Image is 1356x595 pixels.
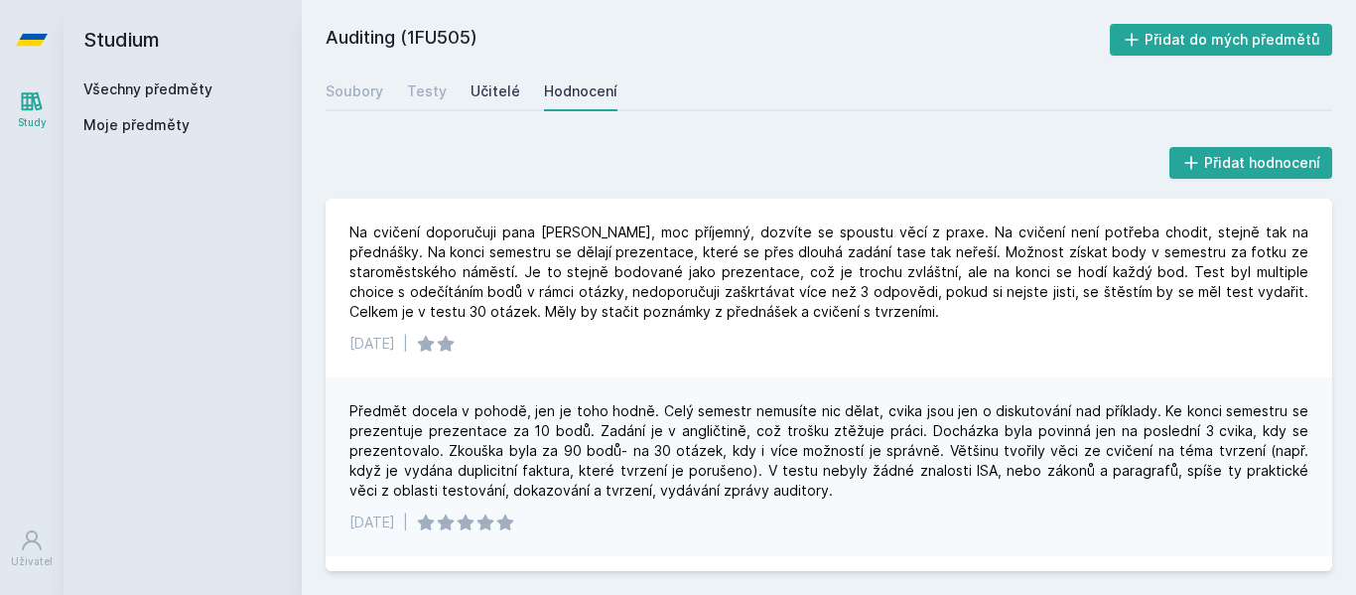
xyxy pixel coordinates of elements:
[11,554,53,569] div: Uživatel
[326,81,383,101] div: Soubory
[349,513,395,532] div: [DATE]
[349,334,395,354] div: [DATE]
[83,115,190,135] span: Moje předměty
[403,334,408,354] div: |
[83,80,212,97] a: Všechny předměty
[471,72,520,111] a: Učitelé
[407,72,447,111] a: Testy
[349,401,1308,501] div: Předmět docela v pohodě, jen je toho hodně. Celý semestr nemusíte nic dělat, cvika jsou jen o dis...
[4,79,60,140] a: Study
[471,81,520,101] div: Učitelé
[326,24,1110,56] h2: Auditing (1FU505)
[544,81,617,101] div: Hodnocení
[4,519,60,579] a: Uživatel
[349,223,1308,322] div: Na cvičení doporučuji pana [PERSON_NAME], moc příjemný, dozvíte se spoustu věcí z praxe. Na cviče...
[1110,24,1333,56] button: Přidat do mých předmětů
[326,72,383,111] a: Soubory
[544,72,617,111] a: Hodnocení
[18,115,47,130] div: Study
[403,513,408,532] div: |
[1169,147,1333,179] button: Přidat hodnocení
[407,81,447,101] div: Testy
